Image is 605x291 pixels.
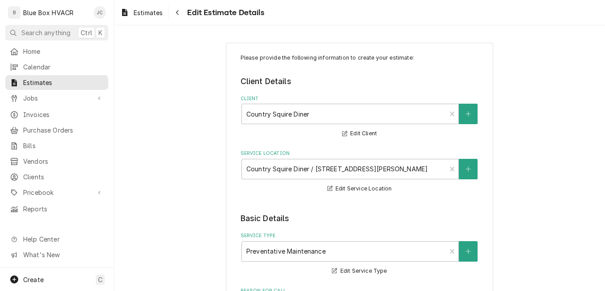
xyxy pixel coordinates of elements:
a: Home [5,44,108,59]
span: Edit Estimate Details [184,7,264,19]
span: Estimates [134,8,163,17]
label: Client [241,95,479,102]
button: Create New Service [459,241,478,262]
legend: Basic Details [241,213,479,224]
a: Go to Jobs [5,91,108,105]
span: What's New [23,250,103,259]
span: Bills [23,141,104,150]
a: Go to What's New [5,247,108,262]
label: Service Location [241,150,479,157]
span: Create [23,276,44,283]
span: Estimates [23,78,104,87]
div: Josh Canfield's Avatar [94,6,106,19]
span: Vendors [23,157,104,166]
a: Go to Pricebook [5,185,108,200]
a: Vendors [5,154,108,169]
span: K [98,28,102,37]
p: Please provide the following information to create your estimate: [241,54,479,62]
span: C [98,275,102,284]
button: Edit Service Type [331,266,388,277]
span: Reports [23,204,104,214]
span: Clients [23,172,104,182]
legend: Client Details [241,76,479,87]
button: Edit Client [341,128,378,139]
button: Navigate back [170,5,184,20]
div: Client [241,95,479,139]
div: Service Location [241,150,479,194]
span: Ctrl [81,28,92,37]
a: Bills [5,138,108,153]
div: Service Type [241,232,479,276]
span: Pricebook [23,188,90,197]
svg: Create New Service [466,248,471,255]
span: Help Center [23,234,103,244]
a: Estimates [5,75,108,90]
a: Calendar [5,60,108,74]
a: Estimates [117,5,166,20]
label: Service Type [241,232,479,239]
span: Purchase Orders [23,125,104,135]
svg: Create New Client [466,111,471,117]
a: Purchase Orders [5,123,108,137]
button: Create New Location [459,159,478,179]
span: Jobs [23,93,90,103]
a: Reports [5,202,108,216]
span: Search anything [21,28,70,37]
svg: Create New Location [466,166,471,172]
a: Clients [5,170,108,184]
div: B [8,6,20,19]
button: Search anythingCtrlK [5,25,108,40]
a: Invoices [5,107,108,122]
span: Calendar [23,62,104,72]
div: Blue Box HVACR [23,8,74,17]
span: Invoices [23,110,104,119]
button: Edit Service Location [326,183,393,194]
a: Go to Help Center [5,232,108,247]
span: Home [23,47,104,56]
button: Create New Client [459,104,478,124]
div: JC [94,6,106,19]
